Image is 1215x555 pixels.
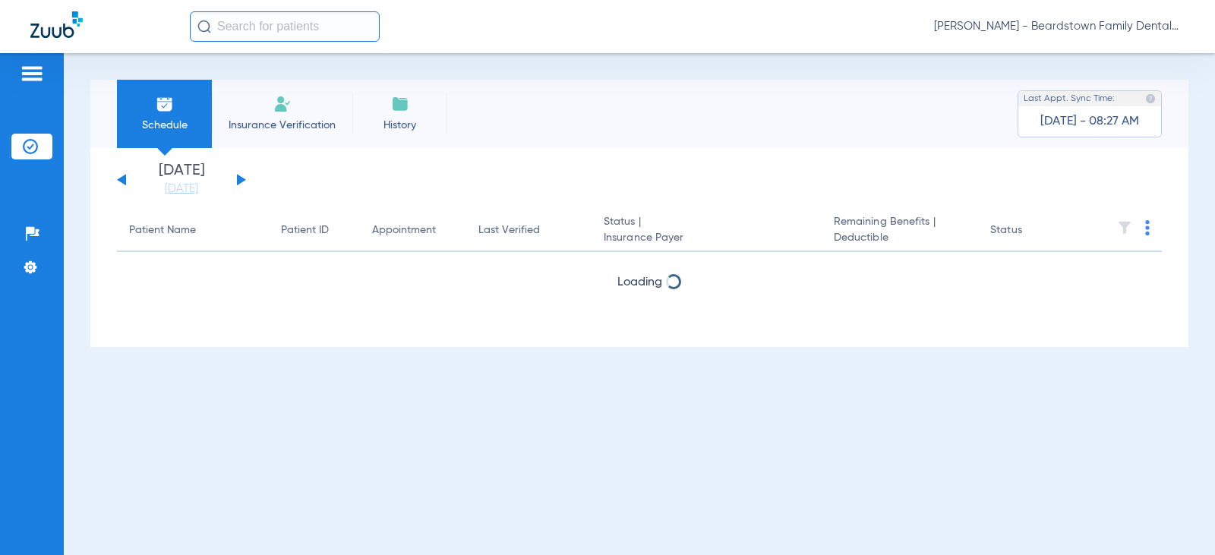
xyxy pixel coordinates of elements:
a: [DATE] [136,181,227,197]
img: Manual Insurance Verification [273,95,292,113]
th: Status [978,210,1081,252]
img: filter.svg [1117,220,1132,235]
th: Status | [592,210,822,252]
span: Last Appt. Sync Time: [1024,91,1115,106]
img: last sync help info [1145,93,1156,104]
div: Appointment [372,222,436,238]
input: Search for patients [190,11,380,42]
div: Last Verified [478,222,540,238]
img: hamburger-icon [20,65,44,83]
span: Insurance Verification [223,118,341,133]
span: History [364,118,436,133]
div: Patient Name [129,222,257,238]
div: Appointment [372,222,454,238]
img: Search Icon [197,20,211,33]
span: Insurance Payer [604,230,809,246]
div: Patient Name [129,222,196,238]
img: Zuub Logo [30,11,83,38]
span: [DATE] - 08:27 AM [1040,114,1139,129]
img: Schedule [156,95,174,113]
li: [DATE] [136,163,227,197]
span: Schedule [128,118,200,133]
div: Patient ID [281,222,348,238]
img: History [391,95,409,113]
span: [PERSON_NAME] - Beardstown Family Dental [934,19,1185,34]
div: Last Verified [478,222,579,238]
div: Patient ID [281,222,329,238]
span: Loading [617,276,662,289]
img: group-dot-blue.svg [1145,220,1150,235]
span: Deductible [834,230,966,246]
th: Remaining Benefits | [822,210,978,252]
